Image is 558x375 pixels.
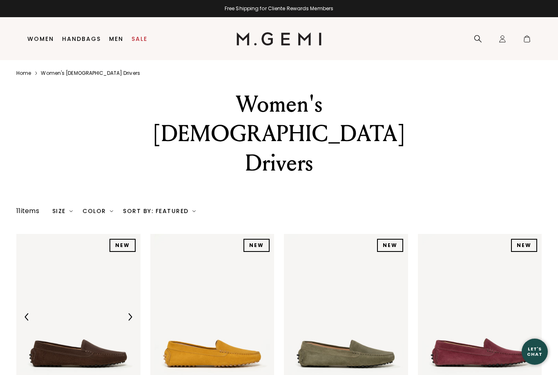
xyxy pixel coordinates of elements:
div: NEW [243,239,270,252]
div: Let's Chat [522,346,548,357]
a: Handbags [62,36,101,42]
div: NEW [511,239,537,252]
a: Home [16,70,31,76]
div: Size [52,208,73,214]
div: Women's [DEMOGRAPHIC_DATA] Drivers [127,90,431,178]
a: Women [27,36,54,42]
div: Color [83,208,113,214]
div: Sort By: Featured [123,208,196,214]
a: Sale [132,36,147,42]
div: NEW [377,239,403,252]
div: NEW [109,239,136,252]
a: Men [109,36,123,42]
img: chevron-down.svg [69,209,73,213]
a: Women's [DEMOGRAPHIC_DATA] drivers [41,70,140,76]
img: Previous Arrow [23,313,31,321]
img: M.Gemi [237,32,322,45]
img: chevron-down.svg [110,209,113,213]
img: Next Arrow [126,313,134,321]
img: chevron-down.svg [192,209,196,213]
div: 11 items [16,206,39,216]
